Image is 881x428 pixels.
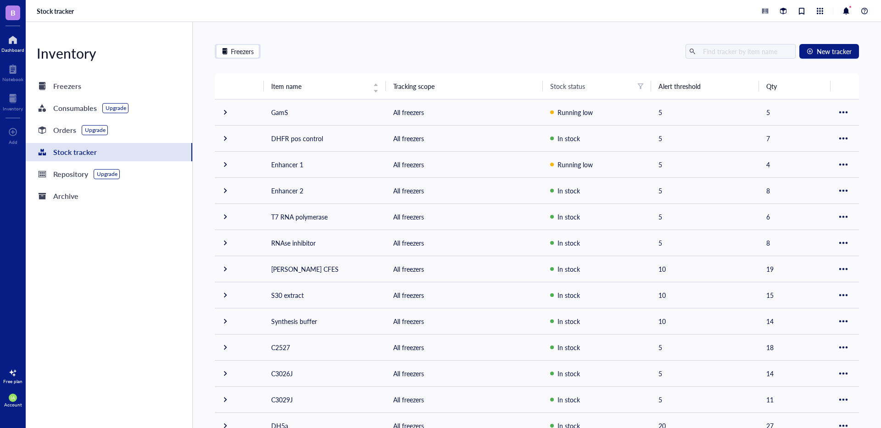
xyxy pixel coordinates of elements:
[386,308,543,334] td: All freezers
[264,334,386,360] td: C2527
[550,395,643,405] div: In stock
[759,360,831,386] td: 14
[231,46,254,56] div: Freezers
[550,81,585,91] div: Stock status
[799,44,859,59] button: New tracker
[53,190,78,203] div: Archive
[651,230,759,256] td: 5
[651,99,759,125] td: 5
[217,45,259,58] div: Freezers
[651,203,759,230] td: 5
[651,334,759,360] td: 5
[699,44,792,58] input: Find tracker by item name
[26,77,192,95] a: Freezers
[550,186,643,196] div: In stock
[264,177,386,203] td: Enhancer 2
[386,386,543,412] td: All freezers
[759,151,831,177] td: 4
[264,256,386,282] td: ALiCE CFES
[26,99,192,117] a: ConsumablesUpgrade
[386,256,543,282] td: All freezers
[759,386,831,412] td: 11
[651,151,759,177] td: 5
[651,73,759,99] th: Alert threshold
[26,187,192,205] a: Archive
[264,203,386,230] td: T7 RNA polymerase
[97,170,117,178] div: Upgrade
[759,334,831,360] td: 18
[264,360,386,386] td: C3026J
[106,104,126,112] div: Upgrade
[759,99,831,125] td: 5
[651,125,759,151] td: 5
[271,81,368,91] span: Item name
[550,133,643,143] div: In stock
[759,308,831,334] td: 14
[1,33,24,53] a: Dashboard
[215,44,261,59] div: segmented control
[85,126,106,134] div: Upgrade
[759,177,831,203] td: 8
[386,334,543,360] td: All freezers
[759,125,831,151] td: 7
[3,106,23,111] div: Inventory
[11,7,16,18] span: B
[264,308,386,334] td: Synthesis buffer
[37,7,76,15] a: Stock tracker
[386,125,543,151] td: All freezers
[53,124,76,137] div: Orders
[264,151,386,177] td: Enhancer 1
[651,282,759,308] td: 10
[386,177,543,203] td: All freezers
[386,230,543,256] td: All freezers
[550,368,643,379] div: In stock
[386,282,543,308] td: All freezers
[2,62,23,82] a: Notebook
[386,151,543,177] td: All freezers
[53,80,81,93] div: Freezers
[386,73,543,99] th: Tracking scope
[11,395,15,401] span: IA
[26,165,192,183] a: RepositoryUpgrade
[759,203,831,230] td: 6
[651,308,759,334] td: 10
[264,73,386,99] th: Item name
[651,360,759,386] td: 5
[817,48,852,55] span: New tracker
[264,282,386,308] td: S30 extract
[386,360,543,386] td: All freezers
[759,282,831,308] td: 15
[759,73,831,99] th: Qty
[3,91,23,111] a: Inventory
[264,99,386,125] td: GamS
[651,386,759,412] td: 5
[53,168,88,181] div: Repository
[53,102,97,115] div: Consumables
[2,77,23,82] div: Notebook
[26,143,192,161] a: Stock tracker
[550,107,643,117] div: Running low
[550,342,643,352] div: In stock
[264,125,386,151] td: DHFR pos control
[26,44,192,62] div: Inventory
[550,316,643,326] div: In stock
[550,159,643,170] div: Running low
[1,47,24,53] div: Dashboard
[386,203,543,230] td: All freezers
[651,256,759,282] td: 10
[550,264,643,274] div: In stock
[26,121,192,139] a: OrdersUpgrade
[759,230,831,256] td: 8
[3,379,22,384] div: Free plan
[9,139,17,145] div: Add
[53,146,97,159] div: Stock tracker
[550,238,643,248] div: In stock
[550,212,643,222] div: In stock
[4,402,22,407] div: Account
[264,386,386,412] td: C3029J
[759,256,831,282] td: 19
[386,99,543,125] td: All freezers
[264,230,386,256] td: RNAse inhibitor
[651,177,759,203] td: 5
[550,290,643,300] div: In stock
